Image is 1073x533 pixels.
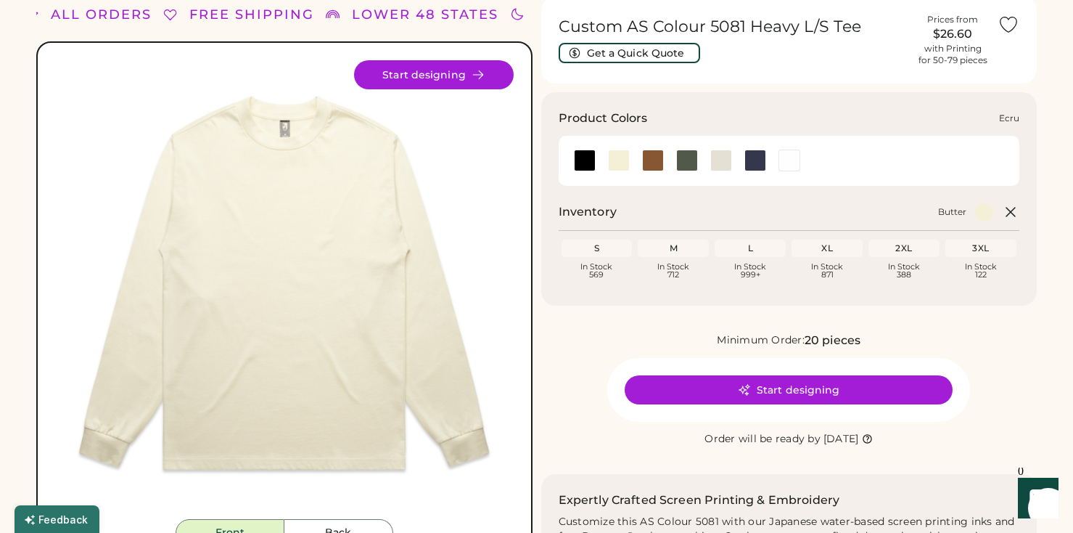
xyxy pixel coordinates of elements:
div: M [641,243,706,254]
button: Start designing [625,375,953,404]
div: 20 pieces [805,332,860,349]
div: In Stock 388 [871,263,937,279]
button: Get a Quick Quote [559,43,700,63]
iframe: Front Chat [1004,468,1066,530]
div: FREE SHIPPING [189,5,314,25]
h1: Custom AS Colour 5081 Heavy L/S Tee [559,17,908,37]
h2: Inventory [559,203,617,221]
div: In Stock 712 [641,263,706,279]
button: Start designing [354,60,514,89]
div: 3XL [948,243,1014,254]
div: 2XL [871,243,937,254]
div: Minimum Order: [717,333,805,348]
h3: Product Colors [559,110,648,127]
div: Butter [938,206,966,218]
div: S [564,243,630,254]
h2: Expertly Crafted Screen Printing & Embroidery [559,492,840,509]
div: 5081 Style Image [55,60,514,519]
div: L [718,243,783,254]
div: In Stock 569 [564,263,630,279]
div: [DATE] [823,432,859,447]
div: Prices from [927,14,978,25]
div: ALL ORDERS [51,5,152,25]
div: XL [794,243,860,254]
div: $26.60 [916,25,989,43]
img: 5081 - Butter Front Image [55,60,514,519]
div: LOWER 48 STATES [352,5,498,25]
div: with Printing for 50-79 pieces [918,43,987,66]
div: In Stock 999+ [718,263,783,279]
div: Ecru [999,113,1019,124]
div: In Stock 871 [794,263,860,279]
div: In Stock 122 [948,263,1014,279]
div: Order will be ready by [704,432,821,447]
